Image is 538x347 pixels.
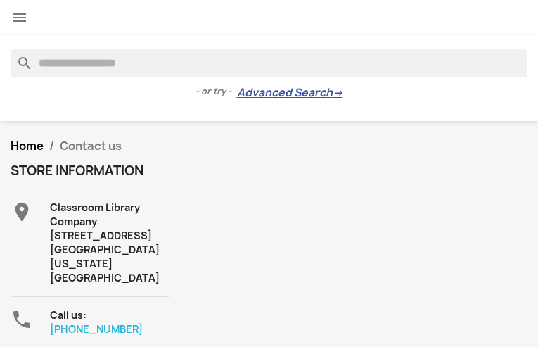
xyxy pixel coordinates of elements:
a: [PHONE_NUMBER] [50,322,143,336]
span: → [333,86,343,100]
i:  [11,201,33,223]
h4: Store information [11,164,169,178]
span: - or try - [196,84,237,99]
i: search [11,49,27,66]
a: Home [11,138,44,153]
div: Classroom Library Company [STREET_ADDRESS] [GEOGRAPHIC_DATA][US_STATE] [GEOGRAPHIC_DATA] [50,201,169,285]
i:  [11,9,28,26]
div: Call us: [50,308,169,336]
input: Search [11,49,527,77]
i:  [11,308,33,331]
a: Advanced Search→ [237,86,343,100]
span: Contact us [60,138,122,153]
